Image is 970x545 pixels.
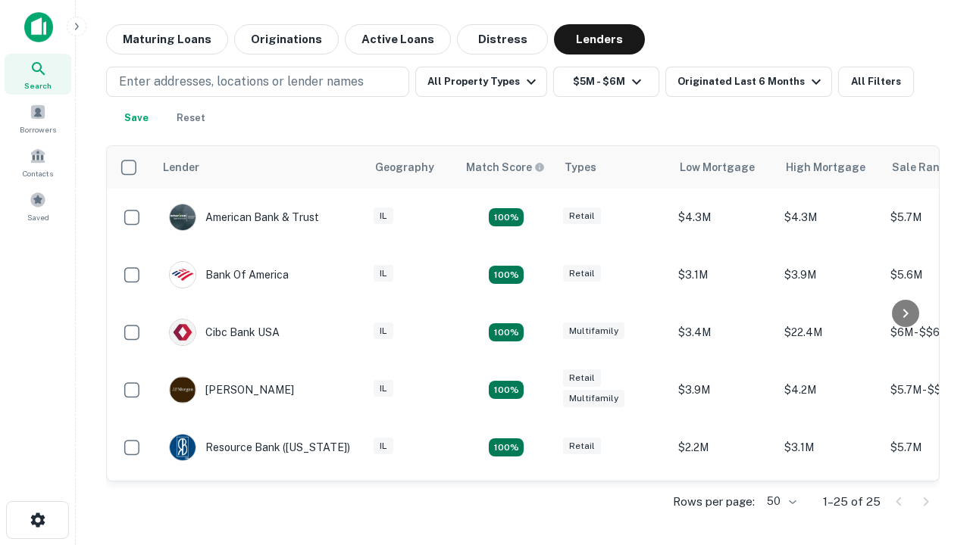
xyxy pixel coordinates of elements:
button: Distress [457,24,548,54]
div: Capitalize uses an advanced AI algorithm to match your search with the best lender. The match sco... [466,159,545,176]
div: Retail [563,265,601,282]
button: Save your search to get updates of matches that match your search criteria. [112,103,161,133]
button: Reset [167,103,215,133]
div: Originated Last 6 Months [677,73,825,91]
td: $22.4M [777,304,883,361]
td: $4M [671,476,777,534]
button: Originated Last 6 Months [665,67,832,97]
div: Lender [163,158,199,176]
th: Capitalize uses an advanced AI algorithm to match your search with the best lender. The match sco... [457,146,555,188]
td: $3.1M [777,419,883,476]
div: Multifamily [563,322,624,340]
button: Originations [234,24,339,54]
div: Matching Properties: 7, hasApolloMatch: undefined [489,208,524,226]
div: Cibc Bank USA [169,319,280,346]
a: Borrowers [5,98,71,139]
p: Enter addresses, locations or lender names [119,73,364,91]
img: picture [170,204,196,230]
a: Search [5,54,71,95]
div: Matching Properties: 4, hasApolloMatch: undefined [489,381,524,399]
a: Saved [5,185,71,226]
button: Active Loans [345,24,451,54]
div: Multifamily [563,390,624,407]
div: Matching Properties: 4, hasApolloMatch: undefined [489,438,524,456]
img: picture [170,377,196,403]
span: Saved [27,211,49,223]
div: High Mortgage [786,158,865,176]
div: IL [374,265,393,282]
img: picture [170,262,196,288]
div: Resource Bank ([US_STATE]) [169,434,350,461]
span: Search [24,79,52,92]
div: Bank Of America [169,261,289,288]
div: Retail [563,369,601,387]
td: $4.3M [777,188,883,246]
td: $4.2M [777,361,883,419]
div: [PERSON_NAME] [169,376,294,403]
td: $3.9M [671,361,777,419]
h6: Match Score [466,159,542,176]
div: American Bank & Trust [169,204,319,231]
th: Lender [154,146,366,188]
td: $2.2M [671,419,777,476]
button: All Property Types [415,67,547,97]
img: capitalize-icon.png [24,12,53,42]
button: Enter addresses, locations or lender names [106,67,409,97]
div: IL [374,380,393,397]
th: Geography [366,146,457,188]
iframe: Chat Widget [894,375,970,448]
button: Maturing Loans [106,24,228,54]
td: $4.3M [671,188,777,246]
span: Contacts [23,167,53,179]
div: 50 [761,490,799,512]
div: Retail [563,207,601,225]
td: $4M [777,476,883,534]
button: $5M - $6M [553,67,659,97]
button: All Filters [838,67,914,97]
a: Contacts [5,142,71,182]
th: Low Mortgage [671,146,777,188]
td: $3.9M [777,246,883,304]
div: Retail [563,438,601,455]
th: Types [555,146,671,188]
div: IL [374,207,393,225]
img: picture [170,434,196,460]
img: picture [170,319,196,345]
span: Borrowers [20,123,56,135]
button: Lenders [554,24,645,54]
div: IL [374,438,393,455]
p: Rows per page: [673,493,755,511]
div: Low Mortgage [680,158,755,176]
td: $3.4M [671,304,777,361]
p: 1–25 of 25 [823,493,881,511]
div: IL [374,322,393,340]
div: Matching Properties: 4, hasApolloMatch: undefined [489,323,524,341]
th: High Mortgage [777,146,883,188]
td: $3.1M [671,246,777,304]
div: Geography [375,158,434,176]
div: Types [565,158,596,176]
div: Matching Properties: 4, hasApolloMatch: undefined [489,266,524,284]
